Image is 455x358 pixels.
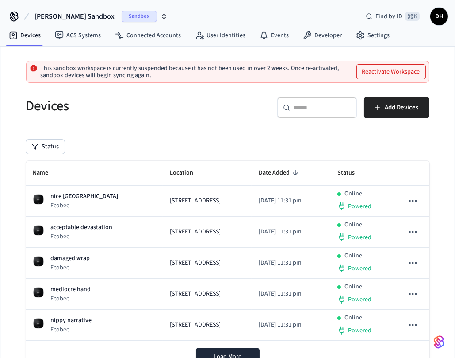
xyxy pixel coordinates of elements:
span: Add Devices [385,102,419,113]
span: Status [337,166,366,180]
p: Online [344,251,362,261]
span: Location [170,166,205,180]
table: sticky table [26,161,429,341]
p: Ecobee [51,263,90,272]
button: Add Devices [364,97,429,118]
span: Powered [348,295,371,304]
p: [DATE] 11:31 pm [259,289,323,299]
p: mediocre hand [51,285,91,294]
span: DH [431,8,447,24]
p: [DATE] 11:31 pm [259,258,323,268]
img: SeamLogoGradient.69752ec5.svg [434,335,444,349]
p: Ecobee [51,201,119,210]
p: Online [344,220,362,230]
span: Find by ID [375,12,402,21]
p: acceptable devastation [51,223,113,232]
span: Powered [348,264,371,273]
p: Ecobee [51,294,91,303]
button: DH [430,8,448,25]
img: ecobee_lite_3 [33,287,44,298]
span: [STREET_ADDRESS] [170,289,221,299]
span: Name [33,166,60,180]
span: Sandbox [122,11,157,22]
a: ACS Systems [48,27,108,43]
span: [STREET_ADDRESS] [170,227,221,237]
p: Online [344,313,362,323]
h5: Devices [26,97,222,115]
a: Settings [349,27,397,43]
div: Find by ID⌘ K [359,8,427,24]
span: [STREET_ADDRESS] [170,196,221,206]
a: Events [252,27,296,43]
img: ecobee_lite_3 [33,225,44,236]
a: Devices [2,27,48,43]
span: Date Added [259,166,301,180]
button: Status [26,140,65,154]
span: Powered [348,326,371,335]
p: nice [GEOGRAPHIC_DATA] [51,192,119,201]
a: User Identities [188,27,252,43]
a: Developer [296,27,349,43]
p: Ecobee [51,325,92,334]
a: Connected Accounts [108,27,188,43]
span: [PERSON_NAME] Sandbox [34,11,115,22]
p: nippy narrative [51,316,92,325]
span: [STREET_ADDRESS] [170,258,221,268]
img: ecobee_lite_3 [33,194,44,205]
span: Powered [348,233,371,242]
p: [DATE] 11:31 pm [259,320,323,330]
button: Reactivate Workspace [357,65,425,79]
span: [STREET_ADDRESS] [170,320,221,330]
p: This sandbox workspace is currently suspended because it has not been used in over 2 weeks. Once ... [41,65,353,79]
span: ⌘ K [405,12,420,21]
p: [DATE] 11:31 pm [259,196,323,206]
img: ecobee_lite_3 [33,256,44,267]
p: Online [344,282,362,292]
p: [DATE] 11:31 pm [259,227,323,237]
p: Ecobee [51,232,113,241]
span: Powered [348,202,371,211]
img: ecobee_lite_3 [33,318,44,329]
p: Online [344,189,362,198]
p: damaged wrap [51,254,90,263]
